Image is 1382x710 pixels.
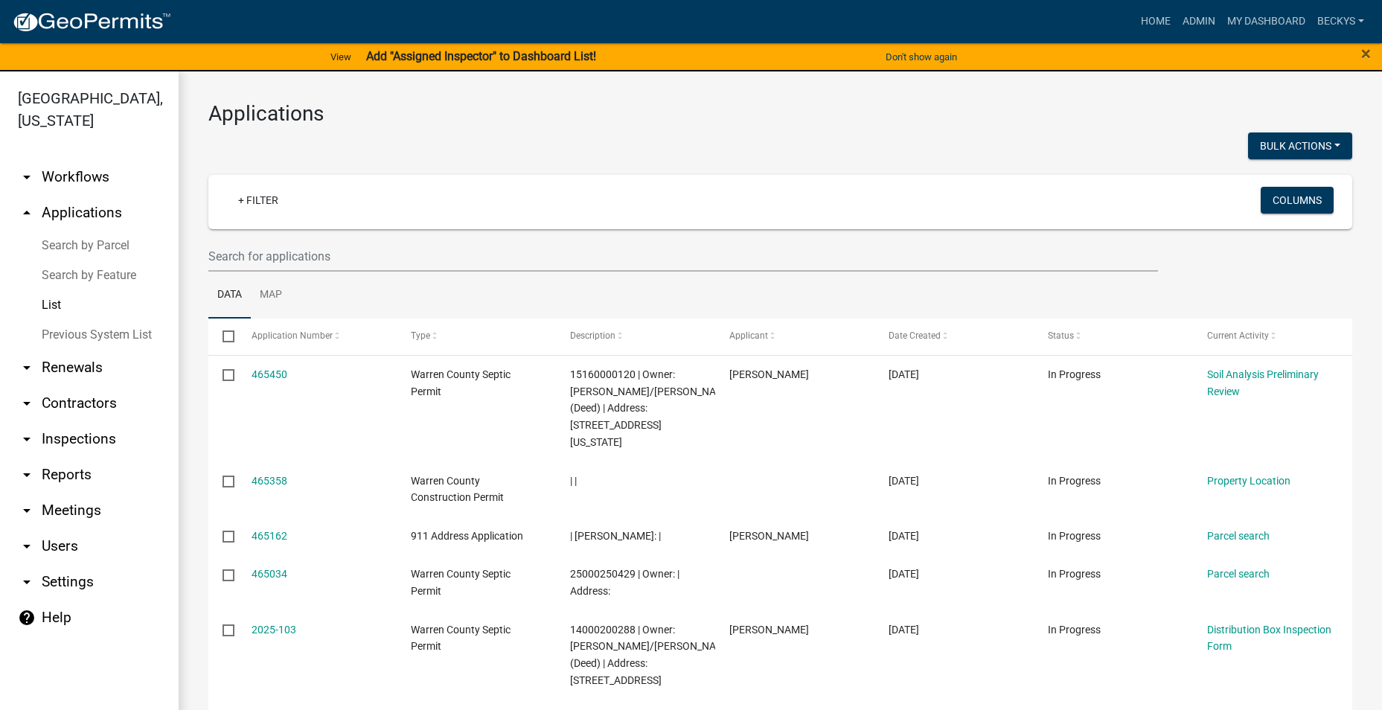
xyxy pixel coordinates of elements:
button: Don't show again [880,45,963,69]
span: Application Number [252,330,333,341]
a: My Dashboard [1221,7,1311,36]
span: 08/18/2025 [889,475,919,487]
a: Soil Analysis Preliminary Review [1207,368,1319,397]
span: 08/18/2025 [889,530,919,542]
datatable-header-cell: Current Activity [1193,319,1352,354]
datatable-header-cell: Application Number [237,319,396,354]
a: beckys [1311,7,1370,36]
datatable-header-cell: Applicant [715,319,874,354]
span: Warren County Septic Permit [411,368,511,397]
i: arrow_drop_down [18,430,36,448]
datatable-header-cell: Select [208,319,237,354]
span: Mike Harkin [729,368,809,380]
span: Applicant [729,330,768,341]
span: Warren County Septic Permit [411,624,511,653]
a: + Filter [226,187,290,214]
a: Home [1135,7,1177,36]
a: 465034 [252,568,287,580]
a: Data [208,272,251,319]
a: 465450 [252,368,287,380]
a: Parcel search [1207,530,1270,542]
datatable-header-cell: Date Created [874,319,1034,354]
span: | Deedholder: | [570,530,661,542]
a: 2025-103 [252,624,296,636]
a: 465358 [252,475,287,487]
button: Columns [1261,187,1334,214]
h3: Applications [208,101,1352,127]
span: Warren County Construction Permit [411,475,504,504]
span: 25000250429 | Owner: | Address: [570,568,679,597]
a: View [324,45,357,69]
i: arrow_drop_down [18,537,36,555]
span: In Progress [1048,368,1101,380]
span: Becky Schultz [729,530,809,542]
a: Parcel search [1207,568,1270,580]
span: In Progress [1048,568,1101,580]
span: Warren County Septic Permit [411,568,511,597]
span: In Progress [1048,530,1101,542]
i: arrow_drop_down [18,502,36,519]
i: arrow_drop_down [18,394,36,412]
span: Date Created [889,330,941,341]
span: Description [570,330,615,341]
i: help [18,609,36,627]
i: arrow_drop_down [18,359,36,377]
datatable-header-cell: Description [556,319,715,354]
i: arrow_drop_up [18,204,36,222]
i: arrow_drop_down [18,168,36,186]
a: 465162 [252,530,287,542]
span: Current Activity [1207,330,1269,341]
datatable-header-cell: Type [396,319,555,354]
button: Bulk Actions [1248,132,1352,159]
a: Map [251,272,291,319]
span: 14000200288 | Owner: GIPPLE, MICHAEL D/JANIS J (Deed) | Address: 10498 90TH AVE [570,624,734,686]
a: Property Location [1207,475,1290,487]
a: Distribution Box Inspection Form [1207,624,1331,653]
datatable-header-cell: Status [1034,319,1193,354]
span: | | [570,475,577,487]
span: In Progress [1048,475,1101,487]
span: 08/17/2025 [889,568,919,580]
span: 911 Address Application [411,530,523,542]
span: Status [1048,330,1074,341]
i: arrow_drop_down [18,466,36,484]
span: 08/17/2025 [889,624,919,636]
span: 08/18/2025 [889,368,919,380]
i: arrow_drop_down [18,573,36,591]
span: Type [411,330,430,341]
span: × [1361,43,1371,64]
span: Michael D Gipple [729,624,809,636]
input: Search for applications [208,241,1158,272]
span: 15160000120 | Owner: BLOXHAM, DARLENE/RIGGINS, BRIAN (Deed) | Address: 2049 DELAWARE ST [570,368,734,448]
strong: Add "Assigned Inspector" to Dashboard List! [366,49,596,63]
span: In Progress [1048,624,1101,636]
button: Close [1361,45,1371,63]
a: Admin [1177,7,1221,36]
